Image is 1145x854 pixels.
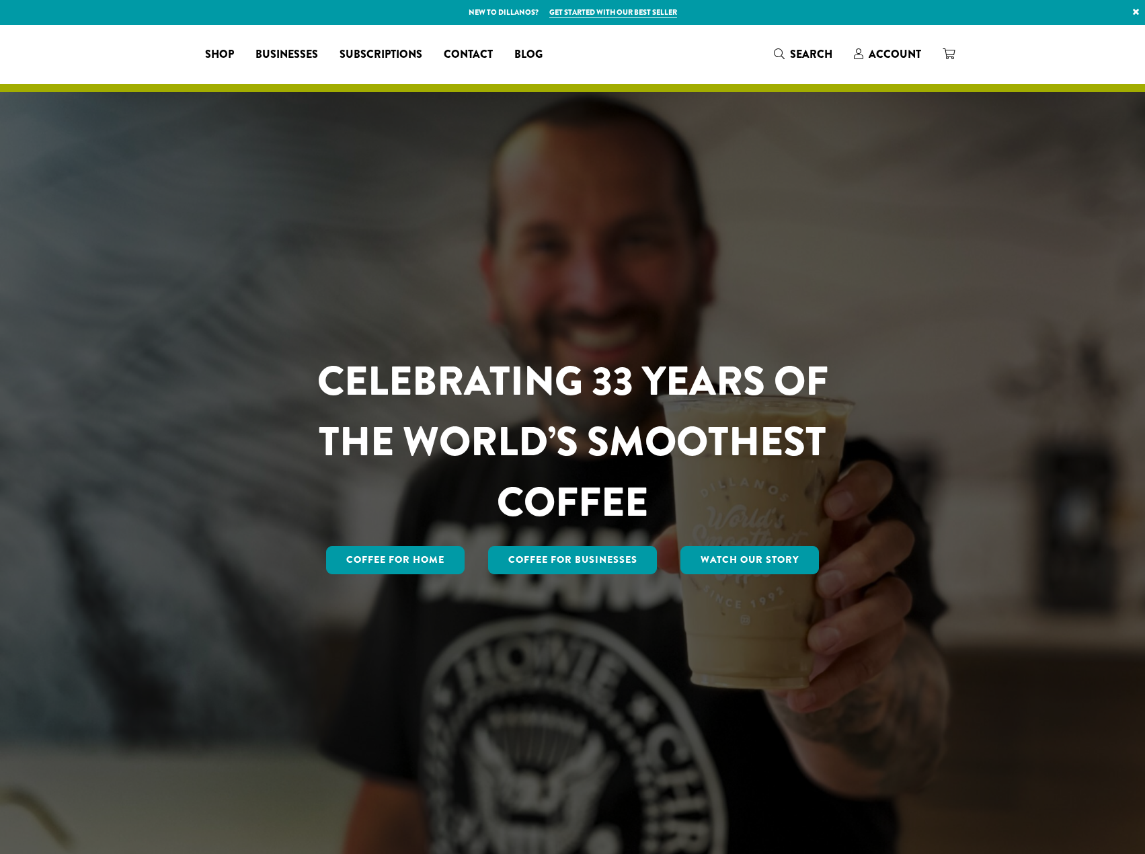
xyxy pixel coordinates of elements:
a: Watch Our Story [680,546,819,574]
a: Get started with our best seller [549,7,677,18]
h1: CELEBRATING 33 YEARS OF THE WORLD’S SMOOTHEST COFFEE [278,351,868,533]
span: Contact [444,46,493,63]
span: Blog [514,46,543,63]
a: Shop [194,44,245,65]
span: Account [869,46,921,62]
span: Search [790,46,832,62]
span: Businesses [255,46,318,63]
a: Search [763,43,843,65]
span: Shop [205,46,234,63]
span: Subscriptions [340,46,422,63]
a: Coffee for Home [326,546,465,574]
a: Coffee For Businesses [488,546,658,574]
